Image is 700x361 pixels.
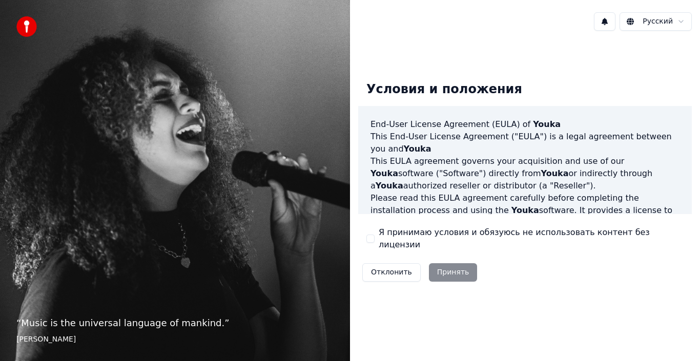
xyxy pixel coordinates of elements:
[16,334,334,345] footer: [PERSON_NAME]
[362,263,421,282] button: Отклонить
[541,168,569,178] span: Youka
[370,192,680,241] p: Please read this EULA agreement carefully before completing the installation process and using th...
[370,131,680,155] p: This End-User License Agreement ("EULA") is a legal agreement between you and
[370,168,398,178] span: Youka
[16,16,37,37] img: youka
[16,316,334,330] p: “ Music is the universal language of mankind. ”
[533,119,561,129] span: Youka
[376,181,403,190] span: Youka
[370,118,680,131] h3: End-User License Agreement (EULA) of
[370,155,680,192] p: This EULA agreement governs your acquisition and use of our software ("Software") directly from o...
[511,205,539,215] span: Youka
[404,144,431,154] span: Youka
[358,73,530,106] div: Условия и положения
[379,226,684,251] label: Я принимаю условия и обязуюсь не использовать контент без лицензии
